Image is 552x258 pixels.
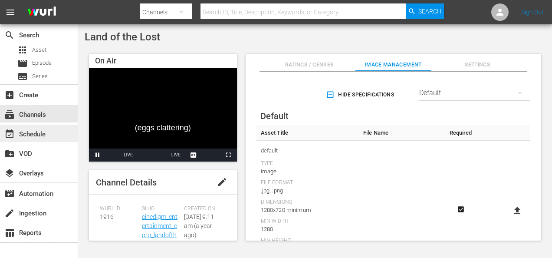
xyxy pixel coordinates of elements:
[17,58,28,69] span: Episode
[355,60,431,69] span: Image Management
[171,152,181,157] span: LIVE
[32,59,52,67] span: Episode
[85,31,160,43] span: Land of the Lost
[440,60,515,69] span: Settings
[142,213,177,248] a: cinedigm_entertainment_corp_landofthelost_1
[261,218,355,225] div: Min Width
[418,3,441,19] span: Search
[4,149,15,159] span: VOD
[124,149,133,162] div: LIVE
[21,2,62,23] img: ans4CAIJ8jUAAAAAAAAAAAAAAAAAAAAAAAAgQb4GAAAAAAAAAAAAAAAAAAAAAAAAJMjXAAAAAAAAAAAAAAAAAAAAAAAAgAT5G...
[100,213,114,220] span: 1916
[202,149,220,162] button: Picture-in-Picture
[456,205,466,213] svg: Required
[96,177,157,188] span: Channel Details
[261,145,355,156] span: default
[4,189,15,199] span: Automation
[4,129,15,139] span: Schedule
[168,149,185,162] button: Seek to live, currently playing live
[95,56,116,65] span: On Air
[261,225,355,234] div: 1280
[261,206,355,215] div: 1280x720 minimum
[142,205,180,212] span: Slug:
[419,81,530,105] div: Default
[261,160,355,167] div: Type
[4,30,15,40] span: Search
[32,72,48,81] span: Series
[271,60,347,69] span: Ratings / Genres
[261,238,355,245] div: Min Height
[521,9,544,16] a: Sign Out
[4,208,15,218] span: Ingestion
[17,45,28,55] span: Asset
[260,111,289,121] span: Default
[184,205,222,212] span: Created On:
[261,199,355,206] div: Dimensions
[328,90,394,99] span: Hide Specifications
[217,177,227,187] span: edit
[261,179,355,186] div: File Format
[17,71,28,82] span: Series
[89,68,237,162] div: Video Player
[4,90,15,100] span: Create
[4,228,15,238] span: Reports
[5,7,16,17] span: menu
[359,125,445,141] th: File Name
[406,3,444,19] button: Search
[32,46,46,54] span: Asset
[89,149,106,162] button: Pause
[220,149,237,162] button: Fullscreen
[261,167,355,176] div: Image
[185,149,202,162] button: Captions
[256,125,359,141] th: Asset Title
[100,205,138,212] span: Wurl ID:
[212,172,233,192] button: edit
[4,109,15,120] span: Channels
[324,83,398,107] button: Hide Specifications
[184,213,214,238] span: [DATE] 9:11 am (a year ago)
[445,125,476,141] th: Required
[4,168,15,179] span: Overlays
[261,186,355,195] div: .jpg, .png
